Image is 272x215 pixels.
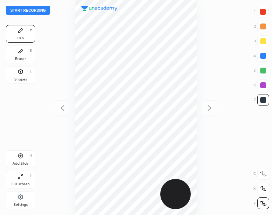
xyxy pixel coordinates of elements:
[29,154,32,157] div: H
[254,79,269,91] div: 6
[30,174,32,178] div: F
[30,49,32,53] div: E
[254,94,269,106] div: 7
[253,183,269,194] div: X
[14,203,28,207] div: Settings
[15,57,26,61] div: Eraser
[17,36,24,40] div: Pen
[254,6,269,18] div: 1
[30,28,32,32] div: P
[253,168,269,180] div: C
[81,6,118,11] img: logo.38c385cc.svg
[11,182,30,186] div: Full screen
[254,21,269,32] div: 2
[14,78,27,81] div: Shapes
[12,162,29,165] div: Add Slide
[254,35,269,47] div: 3
[254,197,269,209] div: Z
[254,50,269,62] div: 4
[6,6,50,15] button: Start recording
[30,69,32,73] div: L
[254,65,269,76] div: 5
